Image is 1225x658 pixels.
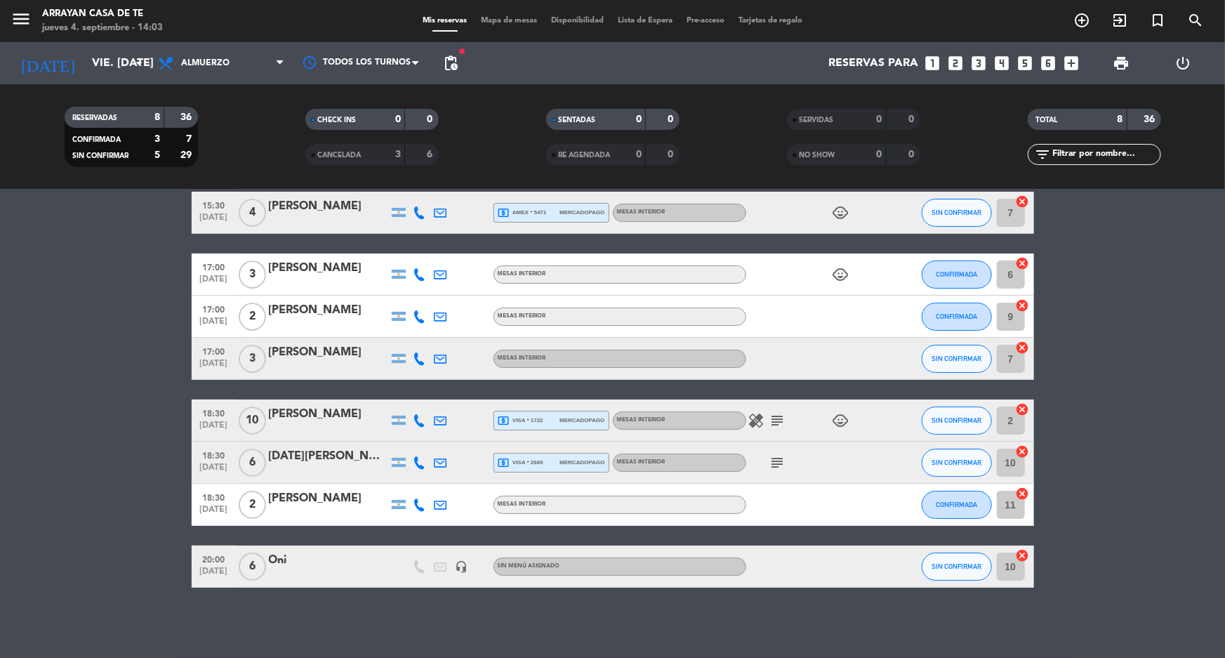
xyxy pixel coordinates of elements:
button: SIN CONFIRMAR [922,553,992,581]
span: Sin menú asignado [498,563,560,569]
i: looks_two [946,54,965,72]
span: NO SHOW [800,152,835,159]
span: Mapa de mesas [474,17,544,25]
span: 2 [239,303,266,331]
span: Lista de Espera [611,17,680,25]
div: jueves 4. septiembre - 14:03 [42,21,163,35]
i: looks_one [923,54,941,72]
strong: 8 [1118,114,1123,124]
span: 6 [239,553,266,581]
span: MESAS INTERIOR [617,209,666,215]
span: [DATE] [197,463,232,479]
i: filter_list [1035,146,1052,163]
i: cancel [1016,445,1030,459]
strong: 36 [1144,114,1158,124]
span: Pre-acceso [680,17,731,25]
span: visa * 2669 [498,456,543,469]
span: amex * 5471 [498,206,547,219]
strong: 0 [908,114,917,124]
span: print [1113,55,1130,72]
span: MESAS INTERIOR [498,501,546,507]
div: [PERSON_NAME] [269,489,388,508]
span: 20:00 [197,551,232,567]
span: TOTAL [1036,117,1058,124]
span: SIN CONFIRMAR [932,416,981,424]
strong: 7 [186,134,194,144]
i: cancel [1016,402,1030,416]
span: SIN CONFIRMAR [73,152,129,159]
span: mercadopago [559,208,604,217]
i: cancel [1016,256,1030,270]
span: [DATE] [197,421,232,437]
div: [PERSON_NAME] [269,259,388,277]
i: looks_3 [969,54,988,72]
span: 6 [239,449,266,477]
i: menu [11,8,32,29]
span: [DATE] [197,567,232,583]
span: [DATE] [197,317,232,333]
span: [DATE] [197,505,232,521]
span: pending_actions [442,55,459,72]
span: MESAS INTERIOR [498,355,546,361]
span: 17:00 [197,258,232,275]
span: SIN CONFIRMAR [932,355,981,362]
span: [DATE] [197,359,232,375]
span: Disponibilidad [544,17,611,25]
i: looks_6 [1039,54,1057,72]
i: cancel [1016,487,1030,501]
span: MESAS INTERIOR [498,271,546,277]
span: CONFIRMADA [936,312,977,320]
strong: 0 [636,114,642,124]
button: SIN CONFIRMAR [922,407,992,435]
span: 10 [239,407,266,435]
strong: 36 [180,112,194,122]
span: 2 [239,491,266,519]
span: MESAS INTERIOR [498,313,546,319]
span: RE AGENDADA [559,152,611,159]
i: child_care [833,266,849,283]
span: SENTADAS [559,117,596,124]
span: [DATE] [197,213,232,229]
button: menu [11,8,32,34]
span: mercadopago [559,416,604,425]
i: local_atm [498,456,510,469]
span: mercadopago [559,458,604,467]
i: cancel [1016,341,1030,355]
strong: 3 [154,134,160,144]
i: subject [769,454,786,471]
span: 3 [239,261,266,289]
i: local_atm [498,414,510,427]
span: Reservas para [828,57,918,70]
i: arrow_drop_down [131,55,147,72]
strong: 0 [908,150,917,159]
button: SIN CONFIRMAR [922,449,992,477]
strong: 3 [395,150,401,159]
i: exit_to_app [1111,12,1128,29]
span: RESERVADAS [73,114,118,121]
button: CONFIRMADA [922,303,992,331]
span: Almuerzo [181,58,230,68]
strong: 0 [636,150,642,159]
span: 17:00 [197,343,232,359]
span: CANCELADA [318,152,362,159]
i: power_settings_new [1175,55,1192,72]
span: CONFIRMADA [73,136,121,143]
strong: 6 [427,150,435,159]
div: Oni [269,551,388,570]
strong: 8 [154,112,160,122]
span: Tarjetas de regalo [731,17,809,25]
span: fiber_manual_record [458,47,466,55]
div: [DATE][PERSON_NAME] [269,447,388,466]
span: SERVIDAS [800,117,834,124]
i: add_box [1062,54,1080,72]
span: CONFIRMADA [936,501,977,508]
span: 18:30 [197,404,232,421]
span: MESAS INTERIOR [617,417,666,423]
span: [DATE] [197,275,232,291]
strong: 0 [668,114,676,124]
div: [PERSON_NAME] [269,301,388,320]
div: [PERSON_NAME] [269,405,388,423]
i: local_atm [498,206,510,219]
span: 4 [239,199,266,227]
span: 18:30 [197,447,232,463]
